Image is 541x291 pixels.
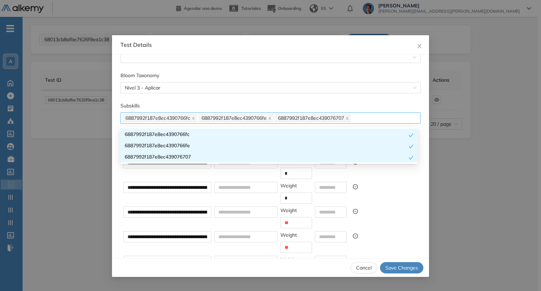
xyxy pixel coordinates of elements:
span: 6887992f187e8ec4390766fc [122,114,197,122]
input: Weight [281,242,312,253]
span: Nivel 3 - Aplicar [125,82,416,93]
span: check [409,144,413,149]
label: Bloom Taxonomy [120,72,159,79]
span: 6887992f187e8ec4390766fe [198,114,273,122]
span: close [346,116,349,120]
div: 6887992f187e8ec4390766fe [125,142,409,149]
input: Weight [281,217,312,228]
button: Save Changes [380,262,423,273]
span: 6887992f187e8ec4390766fe [201,114,267,122]
label: Weight [280,256,297,264]
div: 6887992f187e8ec4390766fc [125,130,409,138]
button: Cancel [350,262,377,273]
span: Cancel [356,264,372,272]
span: check [409,155,413,160]
div: 6887992f187e8ec4390766fe [120,140,418,151]
span: 6887992f187e8ec439076707 [275,114,351,122]
input: Weight [281,168,312,179]
span: close [417,43,422,49]
span: close [268,116,272,120]
div: 6887992f187e8ec439076707 [120,151,418,162]
span: minus-circle [353,234,358,239]
div: 6887992f187e8ec4390766fc [120,129,418,140]
label: Subskills [120,102,140,110]
label: Weight [280,182,297,190]
div: Test Details [120,41,421,49]
label: Weight [280,231,297,239]
span: 6887992f187e8ec4390766fc [125,114,190,122]
label: Weight [280,206,297,214]
div: 6887992f187e8ec439076707 [125,153,409,161]
span: check [409,133,413,138]
span: close [192,116,195,120]
span: minus-circle [353,184,358,189]
button: Close [410,35,429,54]
input: Subskills [352,114,354,122]
span: 6887992f187e8ec439076707 [278,114,344,122]
span: Save Changes [385,264,418,272]
input: Weight [281,193,312,203]
span: minus-circle [353,209,358,214]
